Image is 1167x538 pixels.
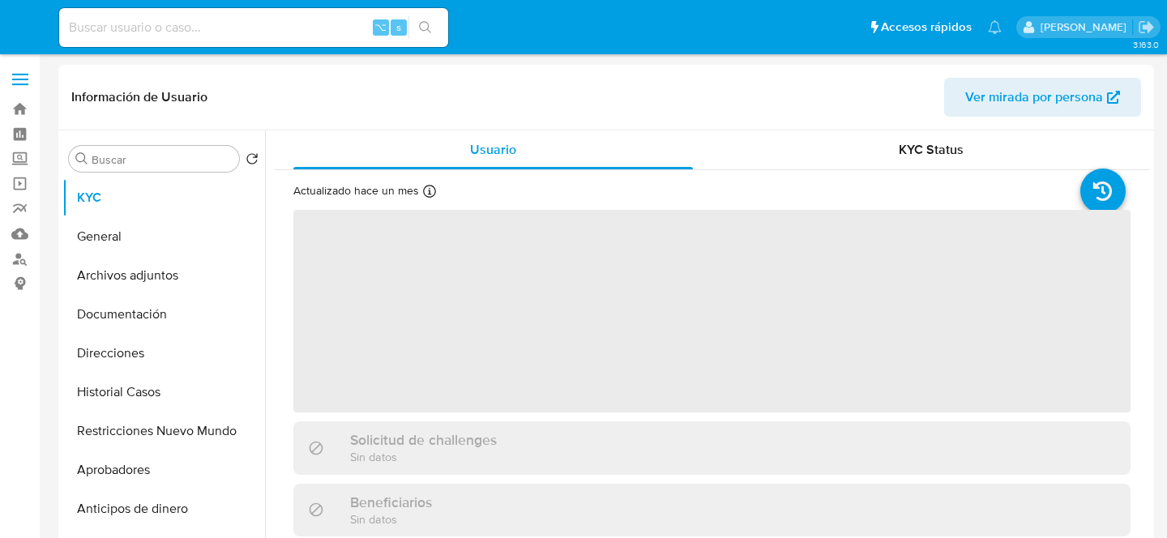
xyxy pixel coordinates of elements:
p: Sin datos [350,449,497,464]
span: s [396,19,401,35]
h3: Beneficiarios [350,493,432,511]
button: Aprobadores [62,450,265,489]
span: Accesos rápidos [881,19,972,36]
span: KYC Status [899,140,964,159]
h3: Solicitud de challenges [350,431,497,449]
button: Documentación [62,295,265,334]
button: Anticipos de dinero [62,489,265,528]
h1: Información de Usuario [71,89,207,105]
button: Buscar [75,152,88,165]
button: Ver mirada por persona [944,78,1141,117]
div: BeneficiariosSin datos [293,484,1131,536]
button: Direcciones [62,334,265,373]
button: General [62,217,265,256]
p: Actualizado hace un mes [293,183,419,199]
p: lourdes.morinigo@mercadolibre.com [1041,19,1132,35]
span: ⌥ [374,19,387,35]
p: Sin datos [350,511,432,527]
input: Buscar [92,152,233,167]
button: Restricciones Nuevo Mundo [62,412,265,450]
button: search-icon [408,16,442,39]
div: Solicitud de challengesSin datos [293,421,1131,474]
button: Volver al orden por defecto [246,152,259,170]
span: Usuario [470,140,516,159]
a: Salir [1138,19,1155,36]
input: Buscar usuario o caso... [59,17,448,38]
button: KYC [62,178,265,217]
span: Ver mirada por persona [965,78,1103,117]
a: Notificaciones [988,20,1002,34]
button: Archivos adjuntos [62,256,265,295]
span: ‌ [293,210,1131,412]
button: Historial Casos [62,373,265,412]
